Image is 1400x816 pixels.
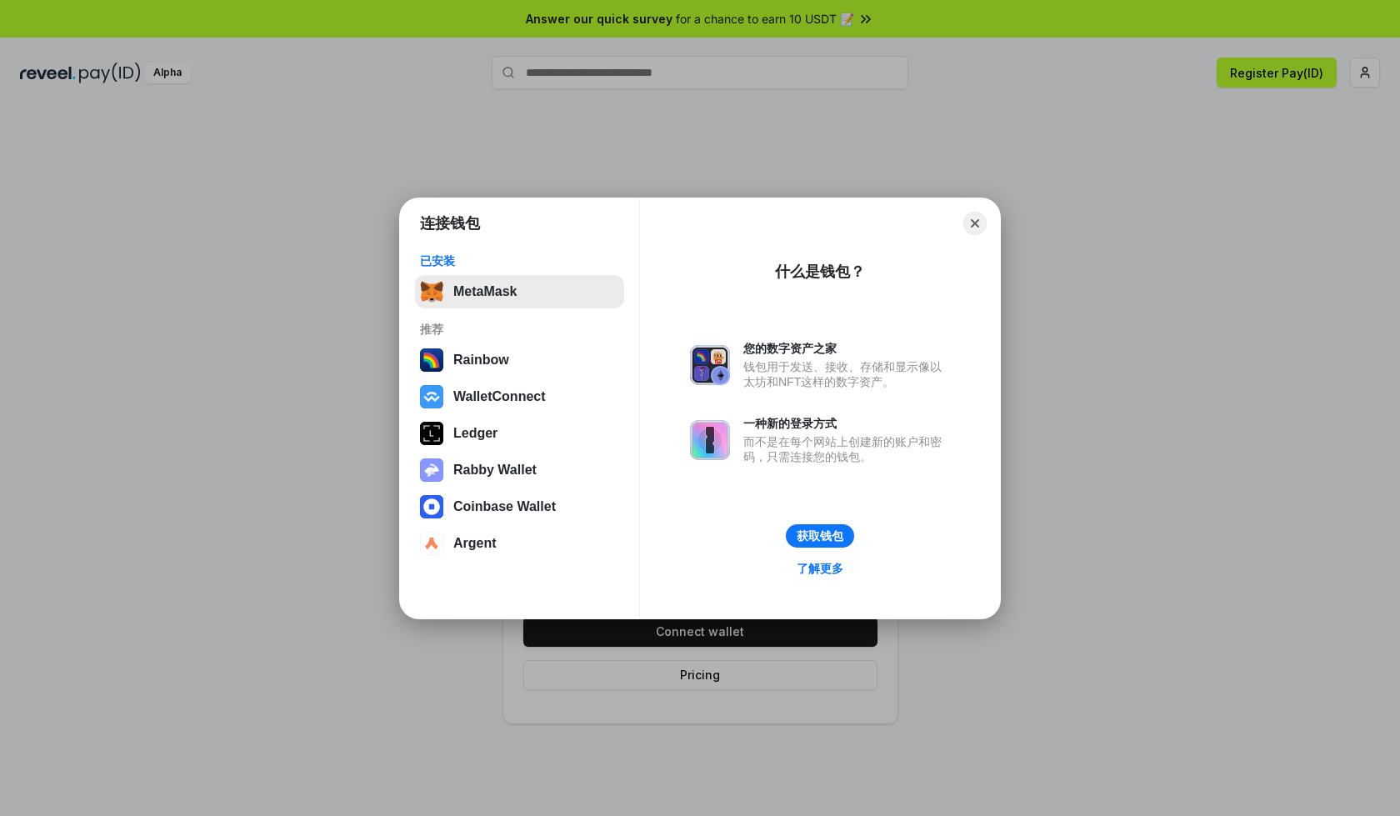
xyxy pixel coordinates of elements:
[787,558,853,579] a: 了解更多
[420,458,443,482] img: svg+xml,%3Csvg%20xmlns%3D%22http%3A%2F%2Fwww.w3.org%2F2000%2Fsvg%22%20fill%3D%22none%22%20viewBox...
[420,213,480,233] h1: 连接钱包
[743,434,950,464] div: 而不是在每个网站上创建新的账户和密码，只需连接您的钱包。
[690,420,730,460] img: svg+xml,%3Csvg%20xmlns%3D%22http%3A%2F%2Fwww.w3.org%2F2000%2Fsvg%22%20fill%3D%22none%22%20viewBox...
[786,524,854,548] button: 获取钱包
[453,426,497,441] div: Ledger
[453,463,537,478] div: Rabby Wallet
[415,380,624,413] button: WalletConnect
[453,499,556,514] div: Coinbase Wallet
[453,353,509,368] div: Rainbow
[420,385,443,408] img: svg+xml,%3Csvg%20width%3D%2228%22%20height%3D%2228%22%20viewBox%3D%220%200%2028%2028%22%20fill%3D...
[797,561,843,576] div: 了解更多
[420,422,443,445] img: svg+xml,%3Csvg%20xmlns%3D%22http%3A%2F%2Fwww.w3.org%2F2000%2Fsvg%22%20width%3D%2228%22%20height%3...
[690,345,730,385] img: svg+xml,%3Csvg%20xmlns%3D%22http%3A%2F%2Fwww.w3.org%2F2000%2Fsvg%22%20fill%3D%22none%22%20viewBox...
[420,280,443,303] img: svg+xml,%3Csvg%20fill%3D%22none%22%20height%3D%2233%22%20viewBox%3D%220%200%2035%2033%22%20width%...
[453,284,517,299] div: MetaMask
[963,212,987,235] button: Close
[775,262,865,282] div: 什么是钱包？
[743,416,950,431] div: 一种新的登录方式
[415,490,624,523] button: Coinbase Wallet
[420,495,443,518] img: svg+xml,%3Csvg%20width%3D%2228%22%20height%3D%2228%22%20viewBox%3D%220%200%2028%2028%22%20fill%3D...
[415,417,624,450] button: Ledger
[415,527,624,560] button: Argent
[797,528,843,543] div: 获取钱包
[420,253,619,268] div: 已安装
[420,322,619,337] div: 推荐
[453,536,497,551] div: Argent
[743,359,950,389] div: 钱包用于发送、接收、存储和显示像以太坊和NFT这样的数字资产。
[415,343,624,377] button: Rainbow
[420,348,443,372] img: svg+xml,%3Csvg%20width%3D%22120%22%20height%3D%22120%22%20viewBox%3D%220%200%20120%20120%22%20fil...
[453,389,546,404] div: WalletConnect
[415,275,624,308] button: MetaMask
[420,532,443,555] img: svg+xml,%3Csvg%20width%3D%2228%22%20height%3D%2228%22%20viewBox%3D%220%200%2028%2028%22%20fill%3D...
[743,341,950,356] div: 您的数字资产之家
[415,453,624,487] button: Rabby Wallet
